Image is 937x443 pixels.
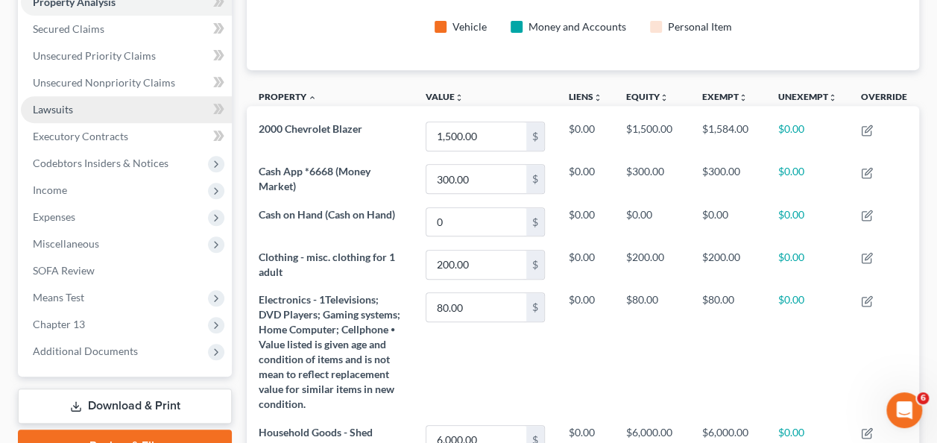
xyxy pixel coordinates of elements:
td: $300.00 [690,158,766,201]
span: Expenses [33,210,75,223]
i: unfold_more [828,93,837,102]
td: $0.00 [557,243,614,286]
span: Miscellaneous [33,237,99,250]
span: Chapter 13 [33,318,85,330]
div: $ [526,251,544,279]
i: unfold_more [593,93,602,102]
span: Clothing - misc. clothing for 1 adult [259,251,395,278]
td: $200.00 [690,243,766,286]
span: Unsecured Nonpriority Claims [33,76,175,89]
a: Exemptunfold_more [702,91,748,102]
div: $ [526,293,544,321]
input: 0.00 [426,251,526,279]
a: Download & Print [18,389,232,424]
iframe: Intercom live chat [886,392,922,428]
td: $80.00 [614,286,690,418]
td: $0.00 [766,158,849,201]
div: Vehicle [452,19,487,34]
span: Cash App *6668 (Money Market) [259,165,370,192]
td: $0.00 [557,286,614,418]
span: 6 [917,392,929,404]
div: Money and Accounts [529,19,626,34]
input: 0.00 [426,122,526,151]
i: expand_less [308,93,317,102]
input: 0.00 [426,165,526,193]
span: Unsecured Priority Claims [33,49,156,62]
span: 2000 Chevrolet Blazer [259,122,362,135]
span: Means Test [33,291,84,304]
td: $0.00 [557,201,614,243]
a: Secured Claims [21,16,232,43]
div: $ [526,165,544,193]
a: Unsecured Priority Claims [21,43,232,69]
span: Executory Contracts [33,130,128,142]
span: Codebtors Insiders & Notices [33,157,168,169]
input: 0.00 [426,293,526,321]
a: Executory Contracts [21,123,232,150]
span: Income [33,183,67,196]
div: Personal Item [668,19,732,34]
div: $ [526,122,544,151]
a: Unexemptunfold_more [778,91,837,102]
span: Secured Claims [33,22,104,35]
span: Additional Documents [33,345,138,357]
th: Override [849,82,919,116]
td: $1,500.00 [614,115,690,157]
i: unfold_more [660,93,669,102]
td: $0.00 [557,158,614,201]
div: $ [526,208,544,236]
td: $0.00 [766,201,849,243]
a: Liensunfold_more [569,91,602,102]
span: Household Goods - Shed [259,426,373,439]
span: Lawsuits [33,103,73,116]
span: Cash on Hand (Cash on Hand) [259,208,395,221]
td: $1,584.00 [690,115,766,157]
td: $0.00 [766,115,849,157]
a: Valueunfold_more [426,91,464,102]
td: $0.00 [557,115,614,157]
a: Equityunfold_more [626,91,669,102]
span: Electronics - 1Televisions; DVD Players; Gaming systems; Home Computer; Cellphone ⦁ Value listed ... [259,293,400,410]
a: SOFA Review [21,257,232,284]
td: $0.00 [690,201,766,243]
td: $200.00 [614,243,690,286]
td: $0.00 [766,286,849,418]
td: $300.00 [614,158,690,201]
a: Unsecured Nonpriority Claims [21,69,232,96]
td: $0.00 [766,243,849,286]
td: $80.00 [690,286,766,418]
a: Lawsuits [21,96,232,123]
i: unfold_more [455,93,464,102]
i: unfold_more [739,93,748,102]
input: 0.00 [426,208,526,236]
span: SOFA Review [33,264,95,277]
a: Property expand_less [259,91,317,102]
td: $0.00 [614,201,690,243]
